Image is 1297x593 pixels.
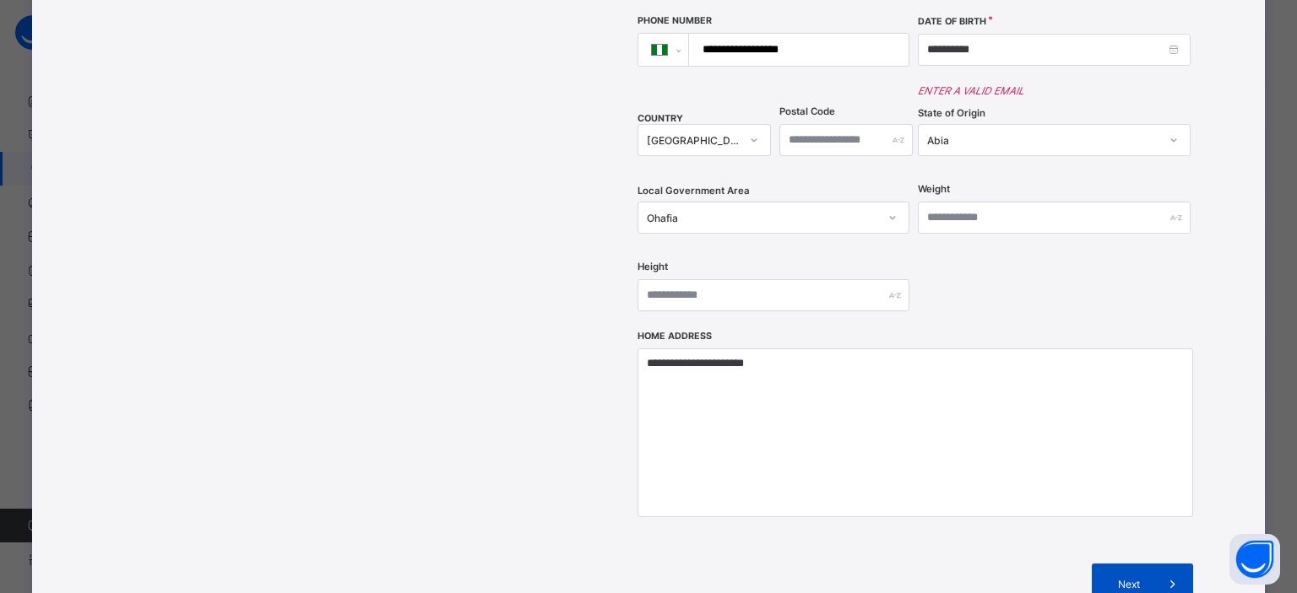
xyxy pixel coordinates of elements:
div: [GEOGRAPHIC_DATA] [647,134,740,147]
label: Home Address [638,331,712,342]
label: Height [638,261,668,272]
span: Next [1104,578,1153,590]
label: Phone Number [638,15,712,26]
span: State of Origin [918,107,985,119]
label: Date of Birth [918,16,986,27]
span: COUNTRY [638,113,683,124]
div: Abia [927,134,1159,147]
button: Open asap [1229,534,1280,585]
label: Postal Code [779,105,835,117]
label: Weight [918,183,950,195]
span: Local Government Area [638,185,750,197]
div: Ohafia [647,212,878,224]
span: enter a valid email [918,84,1024,97]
